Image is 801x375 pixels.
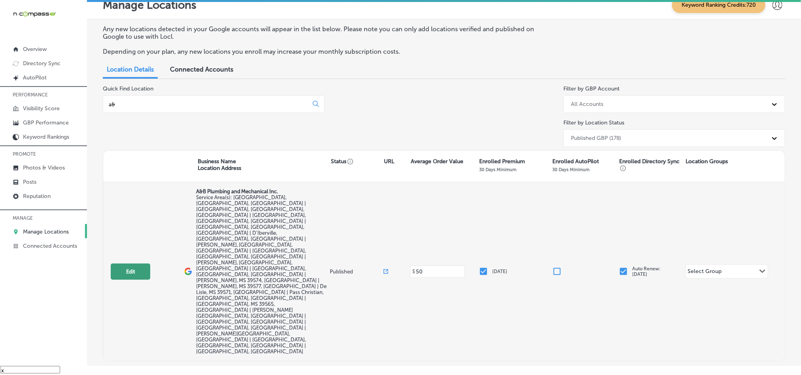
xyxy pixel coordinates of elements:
[619,158,682,171] p: Enrolled Directory Sync
[571,101,603,107] div: All Accounts
[23,179,36,185] p: Posts
[23,105,60,112] p: Visibility Score
[23,243,77,249] p: Connected Accounts
[492,269,507,274] p: [DATE]
[103,48,546,55] p: Depending on your plan, any new locations you enroll may increase your monthly subscription costs.
[23,193,51,200] p: Reputation
[479,158,525,165] p: Enrolled Premium
[330,269,383,275] p: Published
[23,60,60,67] p: Directory Sync
[686,158,728,165] p: Location Groups
[23,74,47,81] p: AutoPilot
[563,85,620,92] label: Filter by GBP Account
[23,119,69,126] p: GBP Performance
[13,10,56,18] img: 660ab0bf-5cc7-4cb8-ba1c-48b5ae0f18e60NCTV_CLogo_TV_Black_-500x88.png
[108,101,306,108] input: All Locations
[198,158,241,171] p: Business Name Location Address
[412,269,415,274] p: $
[688,268,722,277] div: Select Group
[411,158,463,165] p: Average Order Value
[196,194,327,354] span: Biloxi, MS, USA | Latimer, MS, USA | Gulfport, MS, USA | Long Beach, MS, USA | D'Iberville, MS, U...
[170,66,233,73] span: Connected Accounts
[23,228,69,235] p: Manage Locations
[23,164,65,171] p: Photos & Videos
[23,46,47,53] p: Overview
[111,264,150,280] button: Edit
[23,134,69,140] p: Keyword Rankings
[479,167,516,172] p: 30 Days Minimum
[553,167,590,172] p: 30 Days Minimum
[184,268,192,275] img: logo
[563,119,624,126] label: Filter by Location Status
[384,158,395,165] p: URL
[103,25,546,40] p: Any new locations detected in your Google accounts will appear in the list below. Please note you...
[331,158,384,165] p: Status
[196,188,328,194] p: A&B Plumbing and Mechanical Inc.
[571,135,621,141] div: Published GBP (178)
[103,85,153,92] label: Quick Find Location
[632,266,661,277] p: Auto Renew: [DATE]
[107,66,154,73] span: Location Details
[553,158,599,165] p: Enrolled AutoPilot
